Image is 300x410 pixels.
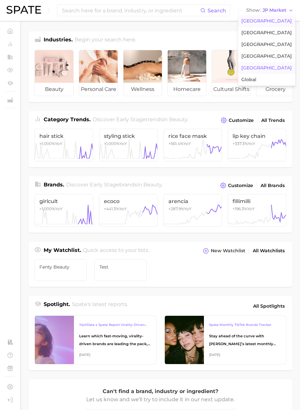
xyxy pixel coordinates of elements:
[86,387,236,396] p: Can't find a brand, industry or ingredient?
[168,206,192,211] span: +287.9% YoY
[39,141,63,146] span: YoY
[39,264,82,270] span: Fenty Beauty
[212,83,250,96] span: cultural shifts
[228,183,253,188] span: Customize
[86,395,236,404] p: Let us know and we’ll try to include it in our next update.
[99,129,158,161] a: styling stick>1,000%YoY
[79,351,151,359] div: [DATE]
[219,116,255,125] button: Customize
[260,116,286,125] a: All Trends
[233,198,281,204] span: fillimilli
[79,50,118,96] a: personal care
[261,118,285,123] span: All Trends
[123,50,162,96] a: wellness
[241,77,256,82] span: Global
[72,300,128,312] h2: Spate's latest reports.
[246,8,261,12] span: Show
[238,15,295,86] div: ShowJP Market
[143,182,162,188] span: beauty
[263,8,286,12] span: JP Market
[211,248,245,254] span: New Watchlist
[233,133,281,139] span: lip key chain
[5,395,15,405] a: Log out. Currently logged in with e-mail yumi.toki@spate.nyc.
[259,181,286,190] a: All Brands
[39,206,55,211] span: >1,000%
[168,133,217,139] span: rice face mask
[251,246,286,255] a: All Watchlists
[61,5,200,16] input: Search here for a brand, industry, or ingredient
[253,302,285,310] span: All Spotlights
[99,264,142,270] span: Test
[35,83,73,96] span: beauty
[35,315,157,364] a: YipitData x Spate Report Virality-Driven Brands Are Taking a Slice of the Beauty PieLearn which f...
[66,182,163,188] span: Discover Early Stage brands in .
[39,133,88,139] span: hair stick
[104,198,153,204] span: ecoco
[104,133,153,139] span: styling stick
[233,206,255,211] span: +196.3% YoY
[251,300,286,312] a: All Spotlights
[39,198,88,204] span: girlcult
[168,83,206,96] span: homecare
[253,248,285,254] span: All Watchlists
[94,259,147,281] a: Test
[164,129,222,161] a: rice face mask+561.4%YoY
[44,36,73,45] h1: Industries.
[241,18,292,24] span: [GEOGRAPHIC_DATA]
[44,246,81,256] h1: My Watchlist.
[123,83,162,96] span: wellness
[212,50,251,96] a: cultural shifts
[241,42,292,47] span: [GEOGRAPHIC_DATA]
[35,259,87,281] a: Fenty Beauty
[167,50,207,96] a: homecare
[209,332,281,348] div: Stay ahead of the curve with [PERSON_NAME]’s latest monthly tracker, spotlighting the fastest-gro...
[228,129,286,161] a: lip key chain+337.3%YoY
[99,194,158,227] a: ecoco+441.3%YoY
[241,65,292,71] span: [GEOGRAPHIC_DATA]
[168,141,191,146] span: +561.4% YoY
[104,141,120,146] span: >1,000%
[207,7,226,14] span: Search
[209,351,281,359] div: [DATE]
[164,194,222,227] a: arencia+287.9%YoY
[219,181,255,190] button: Customize
[256,83,295,96] span: grocery
[75,36,136,45] h2: Begin your search here.
[245,6,295,15] button: ShowJP Market
[79,83,118,96] span: personal care
[93,116,188,123] span: Discover Early Stage trends in .
[209,321,281,329] div: Spate Monthly TikTok Brands Tracker
[44,182,64,188] span: Brands .
[79,321,151,329] div: YipitData x Spate Report Virality-Driven Brands Are Taking a Slice of the Beauty Pie
[35,50,74,96] a: beauty
[44,116,91,123] span: Category Trends .
[261,183,285,188] span: All Brands
[104,206,127,211] span: +441.3% YoY
[169,116,187,123] span: beauty
[164,315,287,364] a: Spate Monthly TikTok Brands TrackerStay ahead of the curve with [PERSON_NAME]’s latest monthly tr...
[233,141,255,146] span: +337.3% YoY
[39,141,55,146] span: >1,000%
[229,118,254,123] span: Customize
[201,246,247,256] button: New Watchlist
[79,332,151,348] div: Learn which fast-moving, virality-driven brands are leading the pack, the risks of viral growth, ...
[241,30,292,36] span: [GEOGRAPHIC_DATA]
[168,198,217,204] span: arencia
[104,141,127,146] span: YoY
[39,206,63,211] span: YoY
[228,194,286,227] a: fillimilli+196.3%YoY
[83,246,149,256] h2: Quick access to your lists.
[35,129,93,161] a: hair stick>1,000%YoY
[44,300,70,312] h1: Spotlight.
[7,6,41,14] img: SPATE
[241,53,292,59] span: [GEOGRAPHIC_DATA]
[35,194,93,227] a: girlcult>1,000%YoY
